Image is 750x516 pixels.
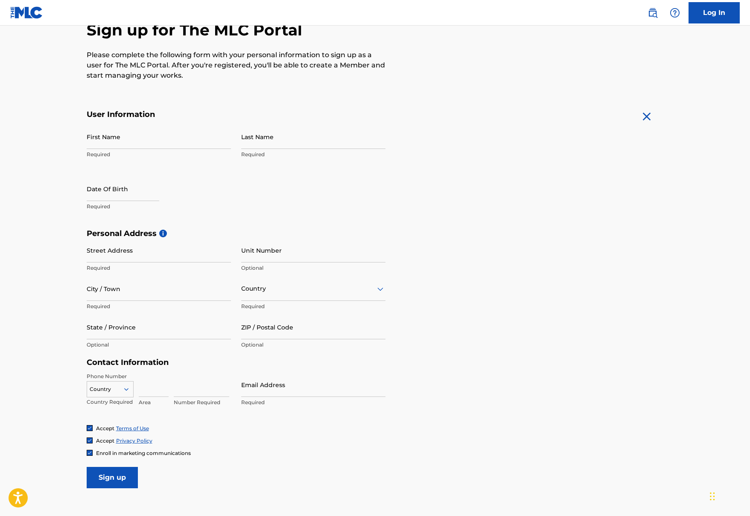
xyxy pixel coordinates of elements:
span: Enroll in marketing communications [96,450,191,456]
div: Help [666,4,683,21]
p: Please complete the following form with your personal information to sign up as a user for The ML... [87,50,385,81]
h5: User Information [87,110,385,120]
span: Accept [96,437,114,444]
p: Area [139,399,169,406]
p: Optional [241,264,385,272]
img: close [640,110,654,123]
h5: Personal Address [87,229,664,239]
p: Required [241,399,385,406]
a: Public Search [644,4,661,21]
p: Required [87,264,231,272]
p: Required [241,303,385,310]
span: i [159,230,167,237]
img: search [648,8,658,18]
p: Required [87,203,231,210]
a: Terms of Use [116,425,149,431]
p: Country Required [87,398,134,406]
a: Log In [689,2,740,23]
img: checkbox [87,426,92,431]
a: Privacy Policy [116,437,152,444]
p: Required [87,303,231,310]
img: checkbox [87,450,92,455]
p: Number Required [174,399,229,406]
img: checkbox [87,438,92,443]
iframe: Chat Widget [707,475,750,516]
img: MLC Logo [10,6,43,19]
div: Drag [710,484,715,509]
p: Required [87,151,231,158]
input: Sign up [87,467,138,488]
h5: Contact Information [87,358,385,367]
h2: Sign up for The MLC Portal [87,20,664,40]
p: Required [241,151,385,158]
span: Accept [96,425,114,431]
img: help [670,8,680,18]
p: Optional [87,341,231,349]
p: Optional [241,341,385,349]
